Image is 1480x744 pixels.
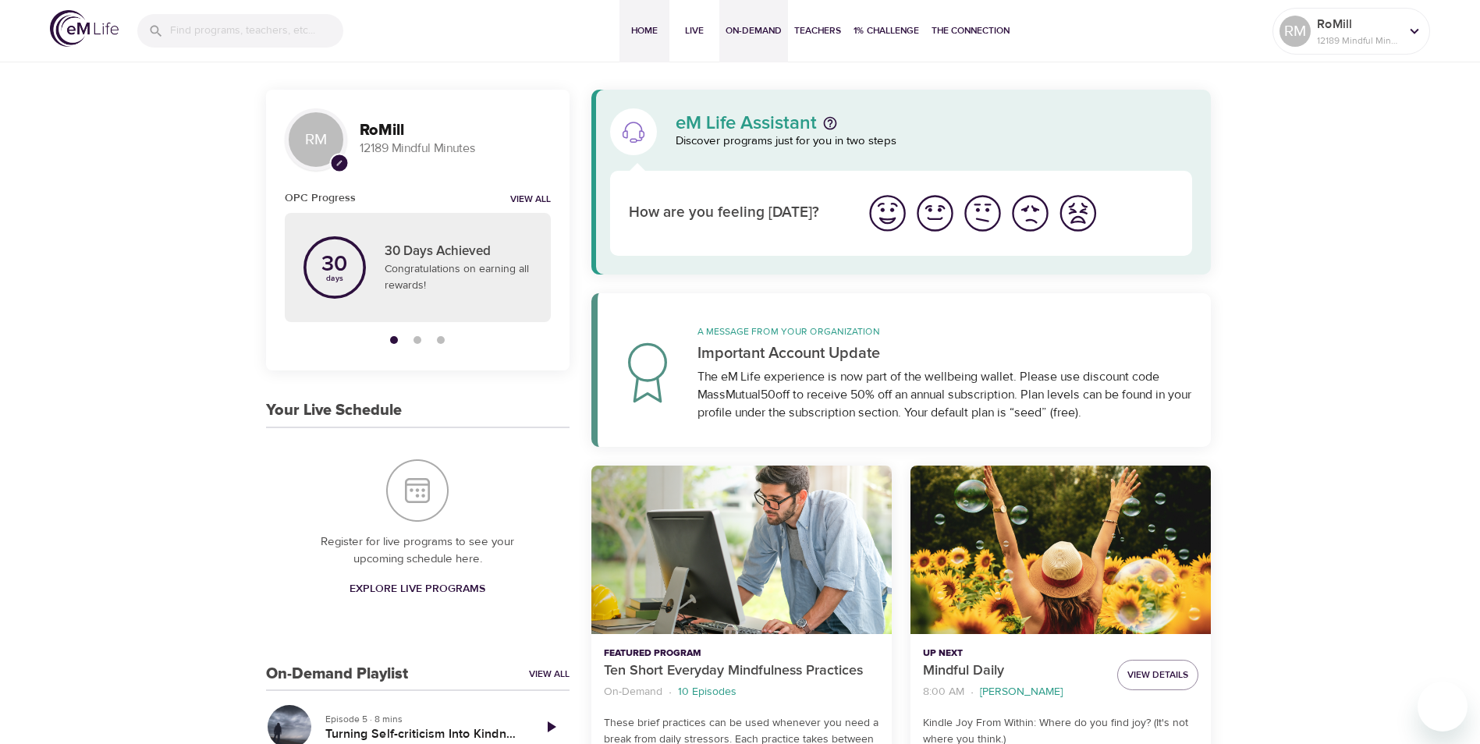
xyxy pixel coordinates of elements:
[604,684,662,700] p: On-Demand
[591,466,892,635] button: Ten Short Everyday Mindfulness Practices
[325,712,520,726] p: Episode 5 · 8 mins
[961,192,1004,235] img: ok
[914,192,956,235] img: good
[932,23,1010,39] span: The Connection
[1009,192,1052,235] img: bad
[864,190,911,237] button: I'm feeling great
[50,10,119,47] img: logo
[1127,667,1188,683] span: View Details
[321,275,347,282] p: days
[697,368,1193,422] div: The eM Life experience is now part of the wellbeing wallet. Please use discount code MassMutual50...
[1117,660,1198,690] button: View Details
[669,682,672,703] li: ·
[360,140,551,158] p: 12189 Mindful Minutes
[170,14,343,48] input: Find programs, teachers, etc...
[923,682,1105,703] nav: breadcrumb
[959,190,1006,237] button: I'm feeling ok
[1317,34,1400,48] p: 12189 Mindful Minutes
[1056,192,1099,235] img: worst
[621,119,646,144] img: eM Life Assistant
[794,23,841,39] span: Teachers
[1418,682,1468,732] iframe: Button to launch messaging window
[629,202,845,225] p: How are you feeling [DATE]?
[297,533,538,569] p: Register for live programs to see your upcoming schedule here.
[697,324,1193,338] p: A message from your organization
[678,684,736,700] p: 10 Episodes
[604,647,879,661] p: Featured Program
[360,122,551,140] h3: RoMill
[923,661,1105,682] p: Mindful Daily
[866,192,909,235] img: great
[285,108,347,171] div: RM
[510,193,551,207] a: View all notifications
[697,342,1193,365] p: Important Account Update
[676,133,1193,151] p: Discover programs just for you in two steps
[604,661,879,682] p: Ten Short Everyday Mindfulness Practices
[385,261,532,294] p: Congratulations on earning all rewards!
[385,242,532,262] p: 30 Days Achieved
[923,647,1105,661] p: Up Next
[910,466,1211,635] button: Mindful Daily
[325,726,520,742] h5: Turning Self-criticism Into Kindness
[350,579,485,599] span: Explore Live Programs
[285,190,356,207] h6: OPC Progress
[1317,15,1400,34] p: RoMill
[854,23,919,39] span: 1% Challenge
[1054,190,1102,237] button: I'm feeling worst
[676,23,713,39] span: Live
[386,459,449,522] img: Your Live Schedule
[266,402,402,420] h3: Your Live Schedule
[321,253,347,275] p: 30
[626,23,663,39] span: Home
[1006,190,1054,237] button: I'm feeling bad
[923,684,964,700] p: 8:00 AM
[529,668,570,681] a: View All
[971,682,974,703] li: ·
[980,684,1063,700] p: [PERSON_NAME]
[604,682,879,703] nav: breadcrumb
[266,665,408,683] h3: On-Demand Playlist
[343,575,492,604] a: Explore Live Programs
[676,114,817,133] p: eM Life Assistant
[726,23,782,39] span: On-Demand
[1279,16,1311,47] div: RM
[911,190,959,237] button: I'm feeling good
